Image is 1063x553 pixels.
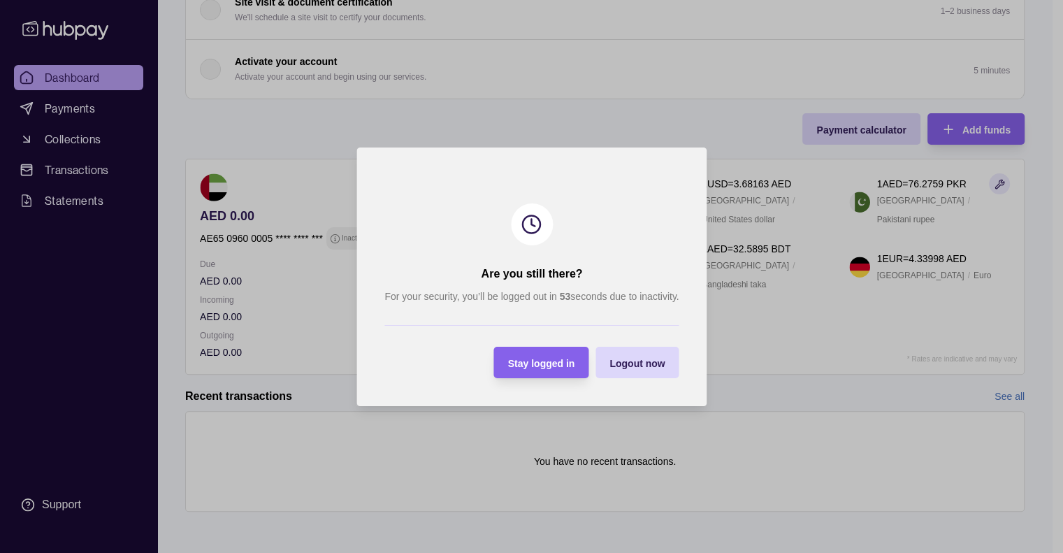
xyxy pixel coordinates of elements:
[595,347,679,378] button: Logout now
[481,266,582,282] h2: Are you still there?
[384,289,679,304] p: For your security, you’ll be logged out in seconds due to inactivity.
[493,347,588,378] button: Stay logged in
[609,357,665,368] span: Logout now
[507,357,574,368] span: Stay logged in
[559,291,570,302] strong: 53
